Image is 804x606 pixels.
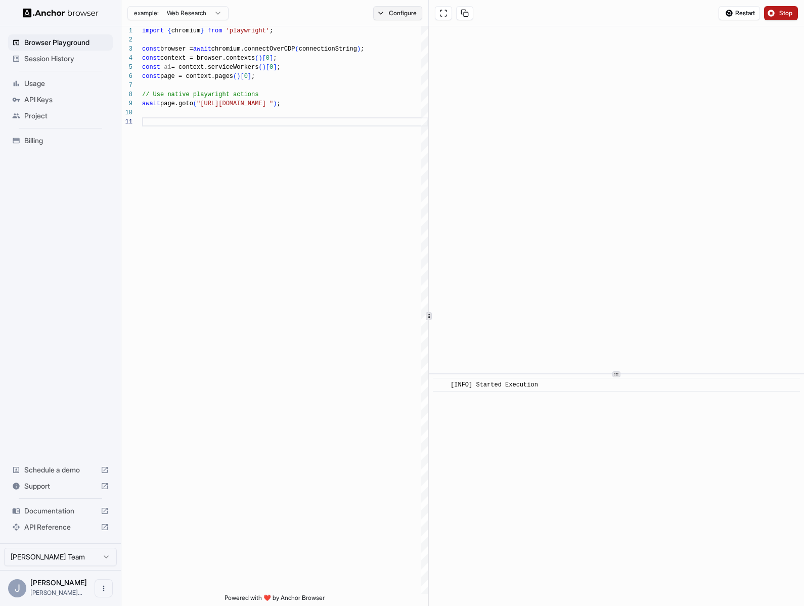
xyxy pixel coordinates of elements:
div: 7 [121,81,132,90]
span: browser = [160,46,193,53]
span: [INFO] Started Execution [451,381,538,388]
div: Browser Playground [8,34,113,51]
span: [ [266,64,270,71]
span: Stop [779,9,793,17]
span: page = context.pages [160,73,233,80]
span: Support [24,481,97,491]
div: Documentation [8,503,113,519]
span: chromium [171,27,201,34]
span: ; [273,55,277,62]
button: Copy session ID [456,6,473,20]
div: 2 [121,35,132,45]
div: 6 [121,72,132,81]
span: ] [273,64,277,71]
span: const [142,46,160,53]
span: ) [262,64,266,71]
span: 0 [244,73,248,80]
span: 0 [270,64,273,71]
span: ; [277,64,280,71]
div: 8 [121,90,132,99]
span: const [142,55,160,62]
span: ​ [438,380,443,390]
span: API Keys [24,95,109,105]
span: ) [258,55,262,62]
div: 5 [121,63,132,72]
span: [ [262,55,266,62]
span: Powered with ❤️ by Anchor Browser [225,594,325,606]
div: API Keys [8,92,113,108]
span: const [142,64,160,71]
span: Schedule a demo [24,465,97,475]
button: Restart [719,6,760,20]
div: 3 [121,45,132,54]
div: Schedule a demo [8,462,113,478]
span: { [167,27,171,34]
span: context = browser.contexts [160,55,255,62]
span: Documentation [24,506,97,516]
span: John Marbach [30,578,87,587]
div: 10 [121,108,132,117]
button: Configure [373,6,422,20]
span: connectionString [299,46,357,53]
span: "[URL][DOMAIN_NAME] " [197,100,273,107]
span: example: [134,9,159,17]
span: ] [248,73,251,80]
span: Session History [24,54,109,64]
button: Open menu [95,579,113,597]
span: ( [258,64,262,71]
span: await [193,46,211,53]
span: ( [255,55,258,62]
span: john@anchorbrowser.io [30,589,82,596]
img: Anchor Logo [23,8,99,18]
div: Billing [8,133,113,149]
span: from [208,27,222,34]
span: 'playwright' [226,27,270,34]
span: chromium.connectOverCDP [211,46,295,53]
span: const [142,73,160,80]
div: 9 [121,99,132,108]
button: Open in full screen [435,6,452,20]
span: API Reference [24,522,97,532]
span: ( [193,100,197,107]
span: ) [237,73,240,80]
span: await [142,100,160,107]
div: 11 [121,117,132,126]
span: page.goto [160,100,193,107]
span: ; [361,46,364,53]
div: 1 [121,26,132,35]
span: ai [164,64,171,71]
span: 0 [266,55,270,62]
span: ) [357,46,361,53]
button: Stop [764,6,798,20]
span: Restart [735,9,755,17]
div: Session History [8,51,113,67]
span: ) [273,100,277,107]
span: ] [270,55,273,62]
span: ( [233,73,237,80]
span: [ [240,73,244,80]
span: // Use native playwright actions [142,91,258,98]
span: ; [251,73,255,80]
span: Usage [24,78,109,89]
span: } [200,27,204,34]
div: J [8,579,26,597]
div: Project [8,108,113,124]
span: ; [277,100,280,107]
span: import [142,27,164,34]
span: Project [24,111,109,121]
span: ( [295,46,298,53]
div: Support [8,478,113,494]
span: Billing [24,136,109,146]
div: Usage [8,75,113,92]
span: Browser Playground [24,37,109,48]
span: = context.serviceWorkers [171,64,259,71]
span: ; [270,27,273,34]
div: API Reference [8,519,113,535]
div: 4 [121,54,132,63]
